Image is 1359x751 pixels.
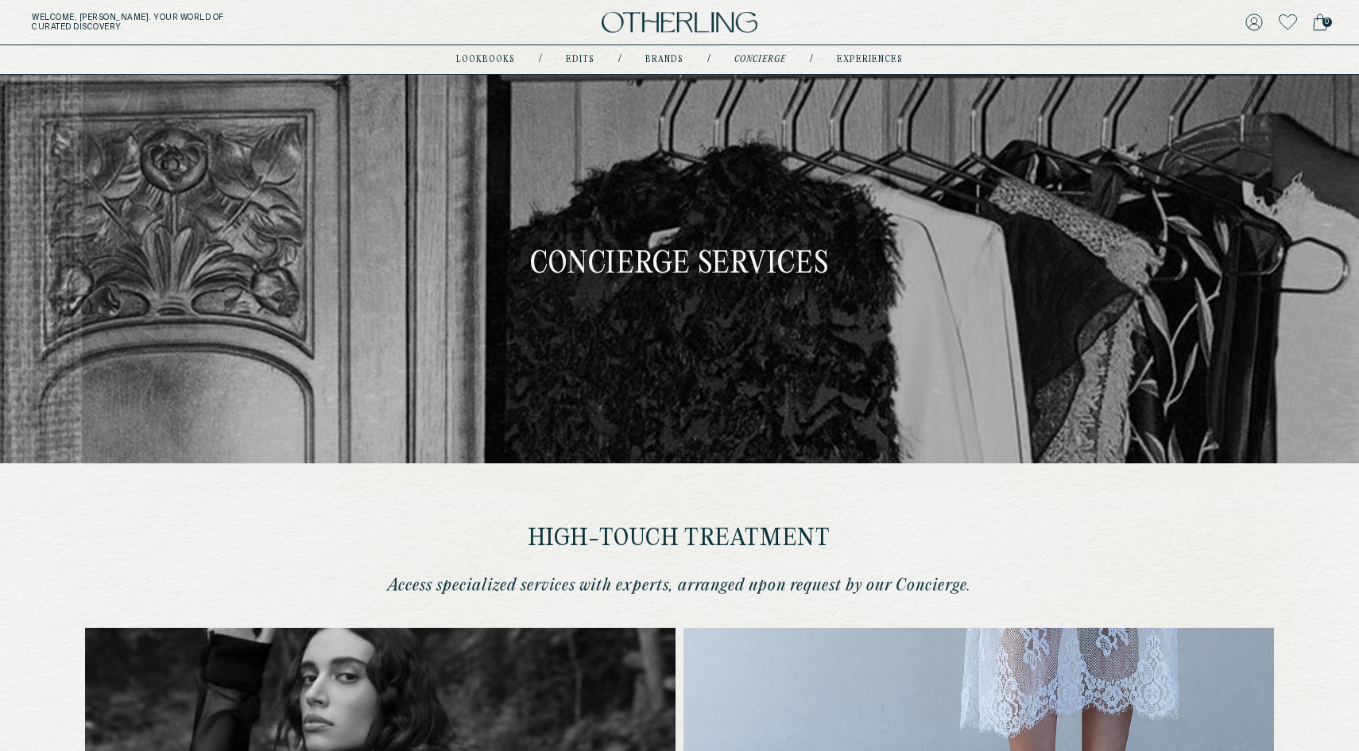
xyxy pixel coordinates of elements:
div: / [539,53,542,66]
a: experiences [837,56,903,64]
div: / [618,53,621,66]
a: concierge [734,56,786,64]
span: 0 [1322,17,1332,27]
p: Access specialized services with experts, arranged upon request by our Concierge. [370,575,989,596]
h1: Concierge Services [530,250,830,280]
a: Brands [645,56,683,64]
img: logo [602,12,757,33]
a: lookbooks [456,56,515,64]
div: / [707,53,710,66]
div: / [810,53,813,66]
h5: Welcome, [PERSON_NAME] . Your world of curated discovery. [32,13,420,32]
a: Edits [566,56,594,64]
h2: High-touch treatment [370,527,989,552]
a: 0 [1313,11,1327,33]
